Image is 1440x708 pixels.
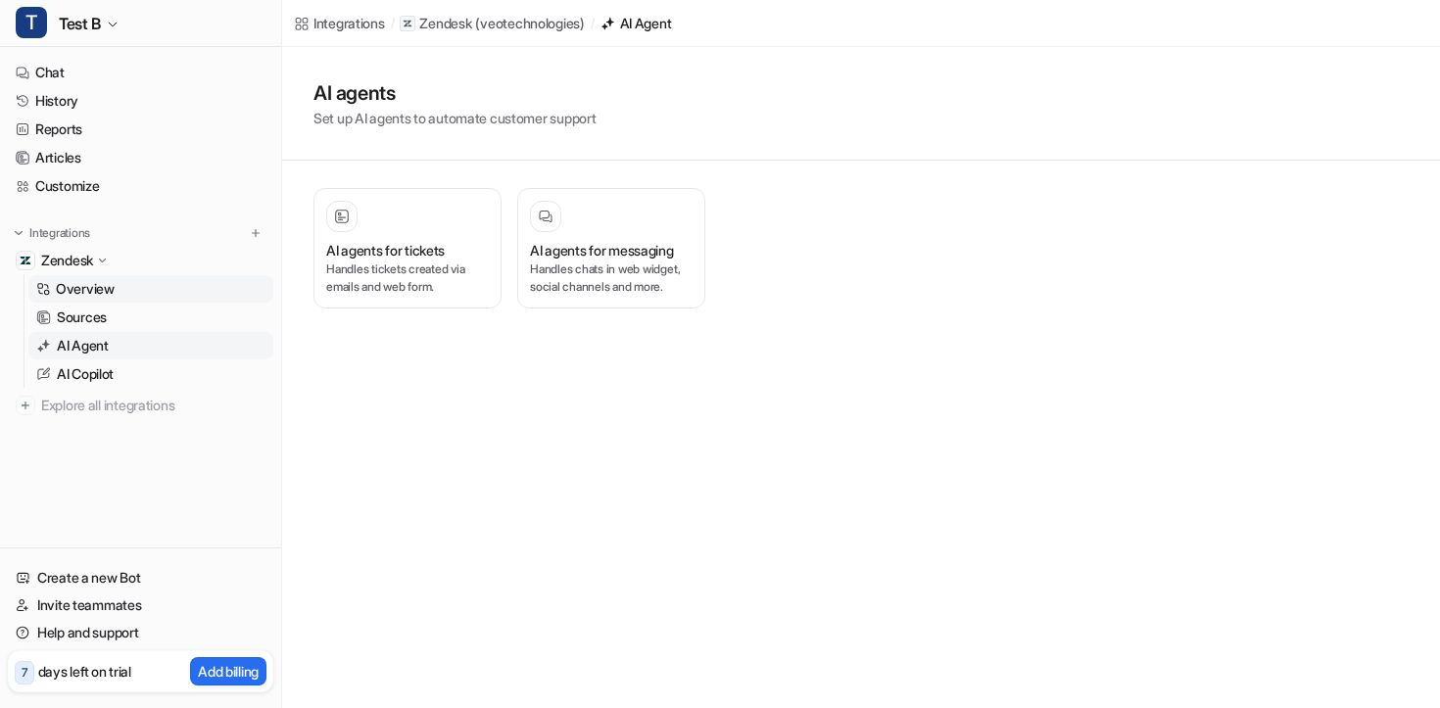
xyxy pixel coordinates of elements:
a: Customize [8,172,273,200]
p: Handles tickets created via emails and web form. [326,260,489,296]
a: Explore all integrations [8,392,273,419]
a: History [8,87,273,115]
a: Invite teammates [8,591,273,619]
a: AI Agent [600,13,672,33]
a: Articles [8,144,273,171]
h3: AI agents for tickets [326,240,445,260]
button: Add billing [190,657,266,685]
a: Sources [28,304,273,331]
a: Overview [28,275,273,303]
span: Test B [59,10,101,37]
img: expand menu [12,226,25,240]
img: explore all integrations [16,396,35,415]
p: Sources [57,307,107,327]
a: AI Agent [28,332,273,359]
a: Create a new Bot [8,564,273,591]
img: Zendesk [20,255,31,266]
a: Zendesk(veotechnologies) [400,14,584,33]
span: / [391,15,395,32]
a: Chat [8,59,273,86]
p: 7 [22,664,27,682]
a: Reports [8,116,273,143]
p: Add billing [198,661,259,682]
button: Integrations [8,223,96,243]
a: Integrations [294,13,385,33]
span: / [591,15,595,32]
button: AI agents for ticketsHandles tickets created via emails and web form. [313,188,502,308]
h3: AI agents for messaging [530,240,674,260]
span: T [16,7,47,38]
button: AI agents for messagingHandles chats in web widget, social channels and more. [517,188,705,308]
p: AI Copilot [57,364,114,384]
img: menu_add.svg [249,226,263,240]
a: AI Copilot [28,360,273,388]
p: Handles chats in web widget, social channels and more. [530,260,693,296]
h1: AI agents [313,78,596,108]
a: Help and support [8,619,273,646]
p: Set up AI agents to automate customer support [313,108,596,128]
div: Integrations [313,13,385,33]
p: AI Agent [57,336,109,355]
p: Zendesk [41,251,93,270]
div: AI Agent [620,13,672,33]
span: Explore all integrations [41,390,265,421]
p: Overview [56,279,115,299]
p: days left on trial [38,661,131,682]
p: Integrations [29,225,90,241]
p: Zendesk [419,14,471,33]
p: ( veotechnologies ) [475,14,584,33]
